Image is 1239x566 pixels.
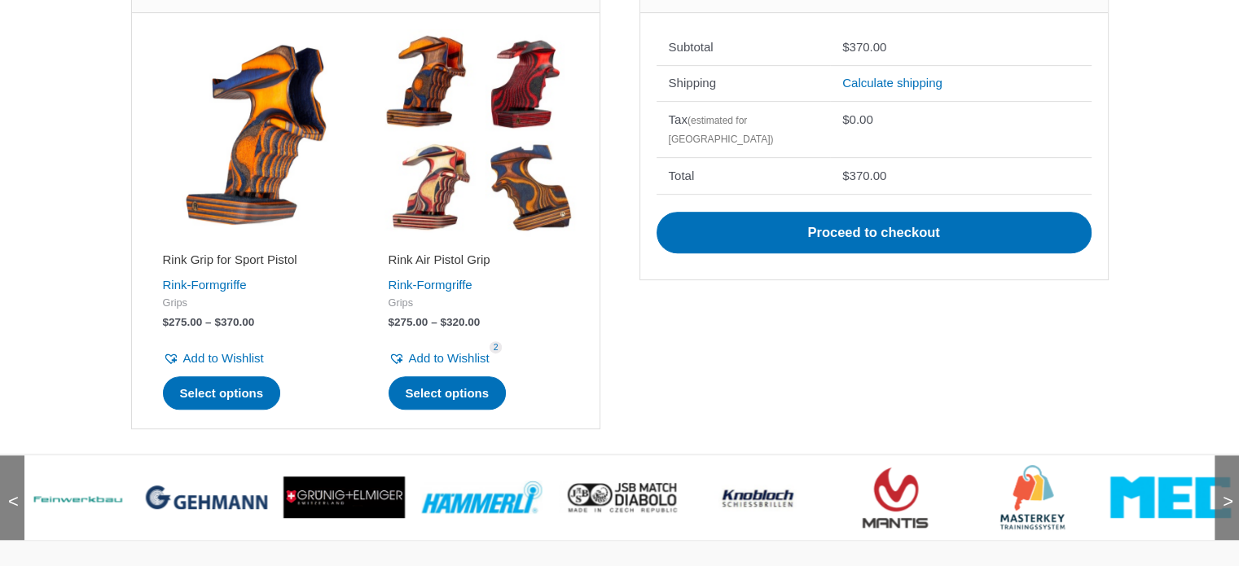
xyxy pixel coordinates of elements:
[389,376,507,410] a: Select options for “Rink Air Pistol Grip”
[842,76,942,90] a: Calculate shipping
[389,252,569,268] h2: Rink Air Pistol Grip
[163,252,343,268] h2: Rink Grip for Sport Pistol
[183,351,264,365] span: Add to Wishlist
[657,212,1092,254] a: Proceed to checkout
[1215,477,1231,494] span: >
[389,316,428,328] bdi: 275.00
[842,112,849,126] span: $
[389,252,569,274] a: Rink Air Pistol Grip
[842,169,849,182] span: $
[657,101,831,157] th: Tax
[842,40,886,54] bdi: 370.00
[409,351,490,365] span: Add to Wishlist
[669,115,774,146] small: (estimated for [GEOGRAPHIC_DATA])
[163,347,264,370] a: Add to Wishlist
[657,29,831,65] th: Subtotal
[163,296,343,310] span: Grips
[842,169,886,182] bdi: 370.00
[842,40,849,54] span: $
[163,316,203,328] bdi: 275.00
[163,278,247,292] a: Rink-Formgriffe
[389,347,490,370] a: Add to Wishlist
[842,112,873,126] bdi: 0.00
[389,278,472,292] a: Rink-Formgriffe
[440,316,480,328] bdi: 320.00
[163,376,281,410] a: Select options for “Rink Grip for Sport Pistol”
[657,65,831,102] th: Shipping
[389,296,569,310] span: Grips
[148,29,358,239] img: Rink Grip for Sport Pistol
[389,316,395,328] span: $
[163,316,169,328] span: $
[163,252,343,274] a: Rink Grip for Sport Pistol
[657,157,831,194] th: Total
[374,29,583,239] img: Rink Air Pistol Grip
[490,341,503,353] span: 2
[205,316,212,328] span: –
[214,316,221,328] span: $
[431,316,437,328] span: –
[440,316,446,328] span: $
[214,316,254,328] bdi: 370.00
